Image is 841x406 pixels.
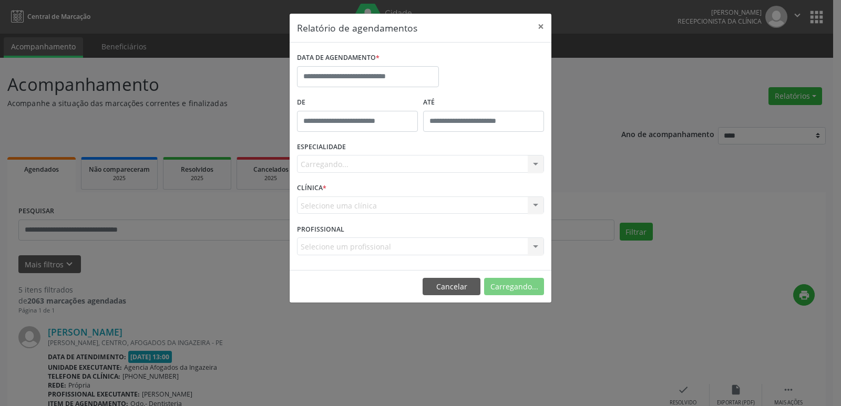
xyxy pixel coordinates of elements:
[423,95,544,111] label: ATÉ
[297,50,380,66] label: DATA DE AGENDAMENTO
[297,221,344,237] label: PROFISSIONAL
[484,278,544,296] button: Carregando...
[297,95,418,111] label: De
[297,139,346,155] label: ESPECIALIDADE
[297,180,326,196] label: CLÍNICA
[530,14,551,39] button: Close
[297,21,417,35] h5: Relatório de agendamentos
[423,278,480,296] button: Cancelar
